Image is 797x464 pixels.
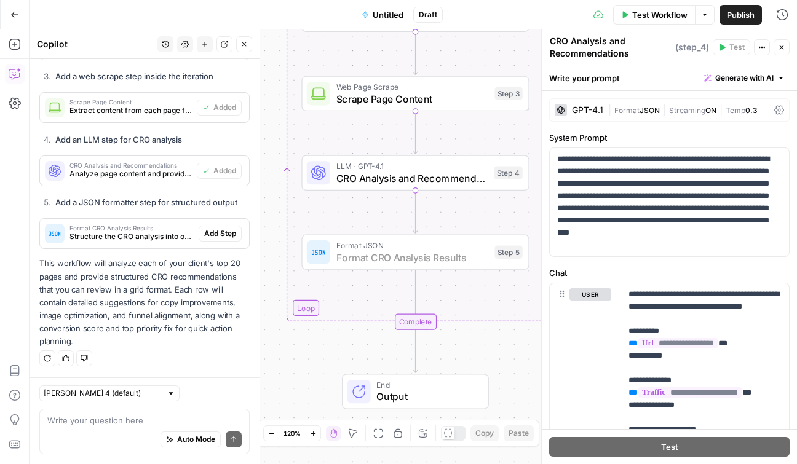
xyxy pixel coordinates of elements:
[197,163,242,179] button: Added
[613,5,695,25] button: Test Workflow
[213,102,236,113] span: Added
[336,81,489,93] span: Web Page Scrape
[661,441,678,453] span: Test
[44,387,162,399] input: Claude Sonnet 4 (default)
[745,106,758,115] span: 0.3
[284,428,301,438] span: 120%
[69,168,192,179] span: Analyze page content and provide specific conversion rate optimization recommendations
[301,313,529,329] div: Complete
[69,162,192,168] span: CRO Analysis and Recommendations
[675,41,709,53] span: ( step_4 )
[69,99,192,105] span: Scrape Page Content
[413,330,418,372] g: Edge from step_2-iteration-end to end
[197,100,242,116] button: Added
[213,165,236,176] span: Added
[727,9,755,21] span: Publish
[37,38,154,50] div: Copilot
[413,32,418,74] g: Edge from step_2 to step_3
[509,428,529,439] span: Paste
[549,437,790,457] button: Test
[69,231,194,242] span: Structure the CRO analysis into organized columns for grid view
[39,257,250,348] p: This workflow will analyze each of your client's top 20 pages and provide structured CRO recommen...
[494,166,523,179] div: Step 4
[69,225,194,231] span: Format CRO Analysis Results
[55,71,213,81] strong: Add a web scrape step inside the iteration
[549,267,790,279] label: Chat
[705,106,716,115] span: ON
[199,226,242,242] button: Add Step
[69,105,192,116] span: Extract content from each page for analysis
[614,106,640,115] span: Format
[394,313,436,329] div: Complete
[569,288,611,301] button: user
[413,191,418,233] g: Edge from step_4 to step_5
[550,35,672,60] textarea: CRO Analysis and Recommendations
[729,42,745,53] span: Test
[475,428,494,439] span: Copy
[715,73,774,84] span: Generate with AI
[716,103,726,116] span: |
[161,431,221,447] button: Auto Mode
[699,70,790,86] button: Generate with AI
[726,106,745,115] span: Temp
[55,197,237,207] strong: Add a JSON formatter step for structured output
[608,103,614,116] span: |
[542,65,797,90] div: Write your prompt
[373,9,403,21] span: Untitled
[376,379,476,391] span: End
[204,228,236,239] span: Add Step
[572,106,603,114] div: GPT-4.1
[177,434,215,445] span: Auto Mode
[354,5,411,25] button: Untitled
[301,235,529,270] div: Format JSONFormat CRO Analysis ResultsStep 5
[632,9,688,21] span: Test Workflow
[336,240,489,251] span: Format JSON
[301,76,529,111] div: Web Page ScrapeScrape Page ContentStep 3
[660,103,669,116] span: |
[301,155,529,191] div: LLM · GPT-4.1CRO Analysis and RecommendationsStep 4
[669,106,705,115] span: Streaming
[720,5,762,25] button: Publish
[713,39,750,55] button: Test
[419,9,437,20] span: Draft
[549,132,790,144] label: System Prompt
[336,92,489,106] span: Scrape Page Content
[55,135,182,144] strong: Add an LLM step for CRO analysis
[504,425,534,441] button: Paste
[336,160,488,172] span: LLM · GPT-4.1
[640,106,660,115] span: JSON
[494,245,522,258] div: Step 5
[376,389,476,404] span: Output
[470,425,499,441] button: Copy
[494,87,522,100] div: Step 3
[336,250,489,265] span: Format CRO Analysis Results
[413,111,418,154] g: Edge from step_3 to step_4
[336,171,488,186] span: CRO Analysis and Recommendations
[301,374,529,409] div: EndOutput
